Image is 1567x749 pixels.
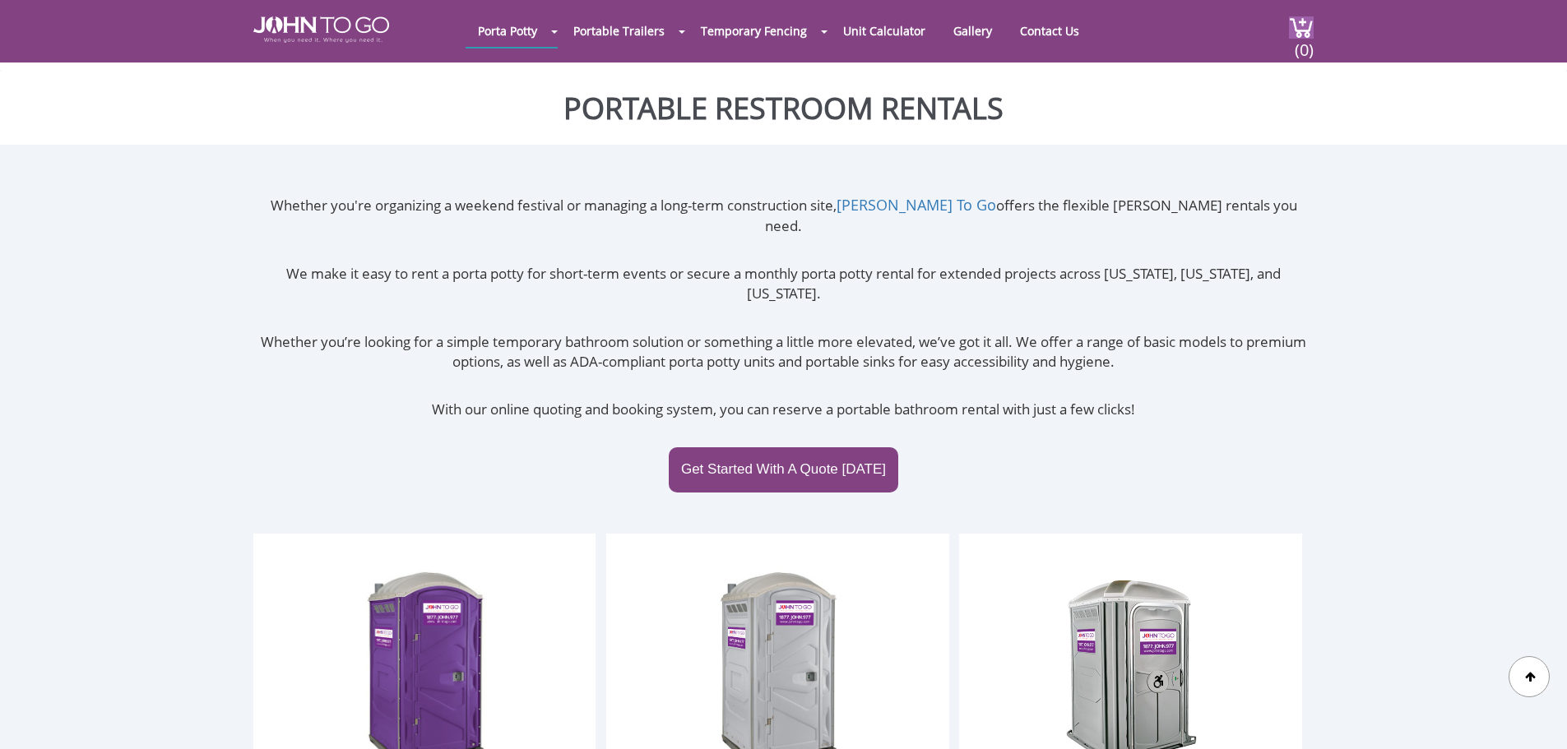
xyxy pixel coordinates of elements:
a: Get Started With A Quote [DATE] [669,447,898,492]
p: Whether you're organizing a weekend festival or managing a long-term construction site, offers th... [253,195,1314,236]
a: Unit Calculator [831,15,938,47]
p: With our online quoting and booking system, you can reserve a portable bathroom rental with just ... [253,400,1314,419]
a: Portable Trailers [561,15,677,47]
img: cart a [1289,16,1314,39]
a: Contact Us [1008,15,1092,47]
iframe: Live Chat Box [1235,318,1567,749]
p: We make it easy to rent a porta potty for short-term events or secure a monthly porta potty renta... [253,264,1314,304]
p: Whether you’re looking for a simple temporary bathroom solution or something a little more elevat... [253,332,1314,372]
a: Temporary Fencing [688,15,819,47]
a: Gallery [941,15,1004,47]
a: [PERSON_NAME] To Go [837,195,996,215]
span: (0) [1294,25,1314,61]
img: JOHN to go [253,16,389,43]
a: Porta Potty [466,15,549,47]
